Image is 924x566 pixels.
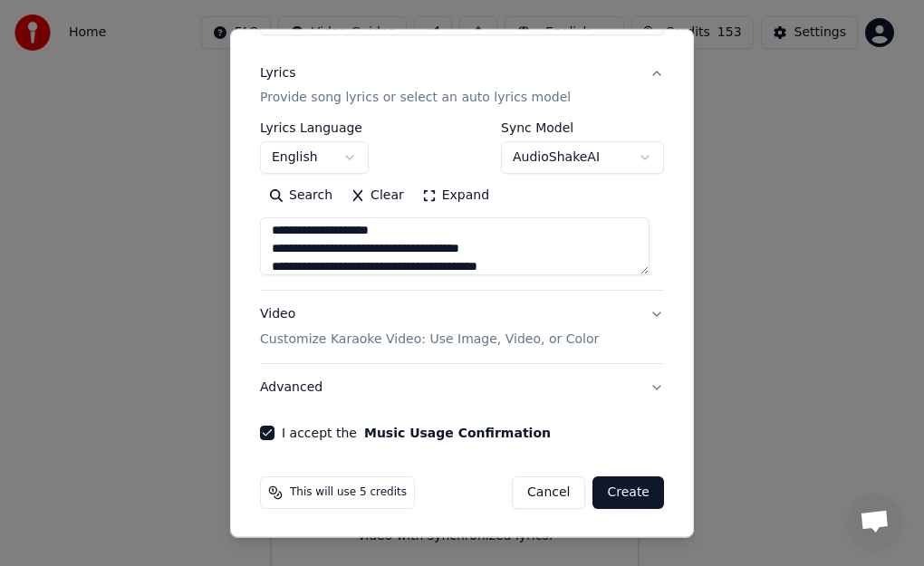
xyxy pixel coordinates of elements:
[260,331,599,349] p: Customize Karaoke Video: Use Image, Video, or Color
[260,291,664,363] button: VideoCustomize Karaoke Video: Use Image, Video, or Color
[501,121,664,134] label: Sync Model
[260,49,664,121] button: LyricsProvide song lyrics or select an auto lyrics model
[260,63,295,82] div: Lyrics
[260,121,664,290] div: LyricsProvide song lyrics or select an auto lyrics model
[260,89,571,107] p: Provide song lyrics or select an auto lyrics model
[260,305,599,349] div: Video
[413,181,498,210] button: Expand
[260,181,342,210] button: Search
[290,485,407,500] span: This will use 5 credits
[342,181,413,210] button: Clear
[260,364,664,411] button: Advanced
[364,427,551,439] button: I accept the
[260,121,369,134] label: Lyrics Language
[282,427,551,439] label: I accept the
[512,476,585,509] button: Cancel
[592,476,664,509] button: Create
